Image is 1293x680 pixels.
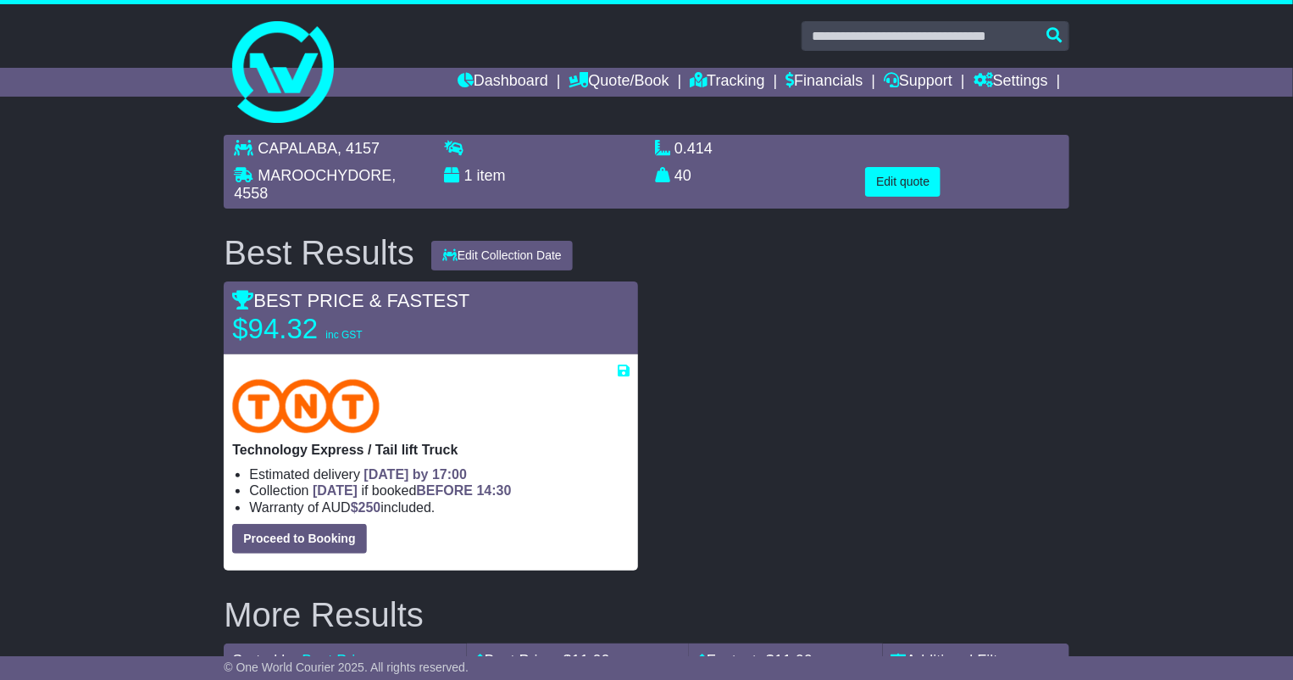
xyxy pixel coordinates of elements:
a: Fastest- $11.00 [697,652,813,669]
p: Technology Express / Tail lift Truck [232,442,630,458]
li: Estimated delivery [249,466,630,482]
span: - $ [554,652,610,669]
span: BEST PRICE & FASTEST [232,290,469,311]
a: Dashboard [458,68,548,97]
a: Best Price [302,652,371,669]
a: Settings [974,68,1048,97]
li: Warranty of AUD included. [249,499,630,516]
span: , 4558 [234,167,396,203]
span: CAPALABA [258,140,337,157]
span: , 4157 [337,140,380,157]
span: 1 [464,167,473,184]
a: Best Price- $11.00 [475,652,610,669]
span: 14:30 [477,483,512,498]
span: [DATE] by 17:00 [364,467,468,482]
span: item [477,167,506,184]
span: - $ [757,652,813,669]
span: BEFORE [416,483,473,498]
a: Tracking [690,68,764,97]
a: Support [884,68,952,97]
span: Sorted by [232,652,297,669]
span: 250 [358,500,381,515]
span: 11.00 [572,652,610,669]
span: 40 [674,167,691,184]
button: Edit Collection Date [431,241,573,270]
span: © One World Courier 2025. All rights reserved. [224,660,469,674]
span: MAROOCHYDORE [258,167,391,184]
h2: More Results [224,596,1068,633]
span: [DATE] [313,483,358,498]
div: Best Results [215,234,423,271]
li: Collection [249,482,630,499]
span: if booked [313,483,511,498]
button: Proceed to Booking [232,524,366,554]
span: inc GST [325,329,362,341]
span: 11.00 [774,652,813,669]
span: 0.414 [674,140,713,157]
p: $94.32 [232,312,444,346]
span: $ [351,500,381,515]
button: Edit quote [865,167,941,197]
img: TNT Domestic: Technology Express / Tail lift Truck [232,379,380,433]
a: Financials [785,68,863,97]
a: Quote/Book [569,68,669,97]
a: Additional Filters [891,652,1019,669]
